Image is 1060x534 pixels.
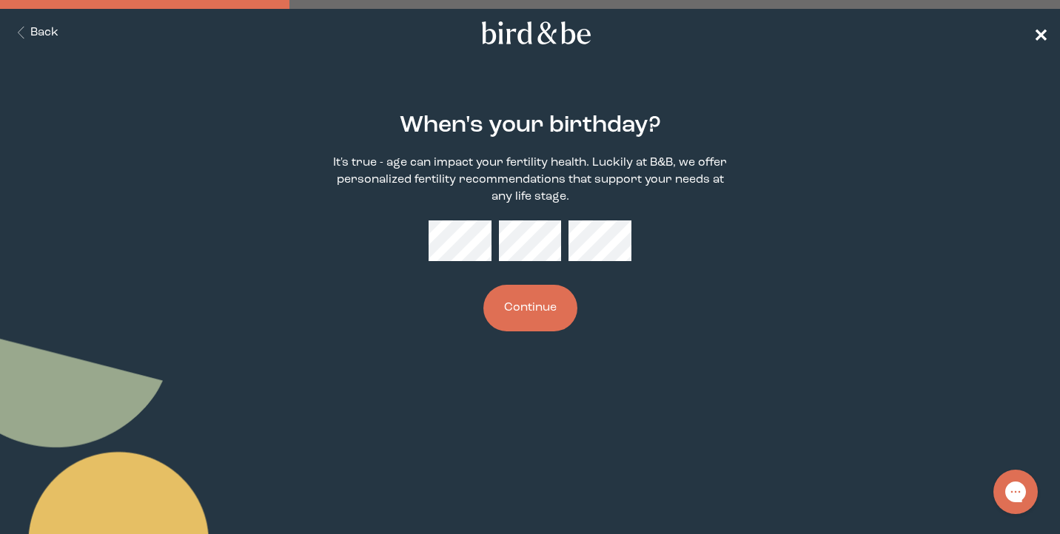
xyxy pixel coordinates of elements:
[12,24,58,41] button: Back Button
[327,155,732,206] p: It's true - age can impact your fertility health. Luckily at B&B, we offer personalized fertility...
[400,109,661,143] h2: When's your birthday?
[1033,20,1048,46] a: ✕
[1033,24,1048,42] span: ✕
[483,285,577,331] button: Continue
[986,464,1045,519] iframe: Gorgias live chat messenger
